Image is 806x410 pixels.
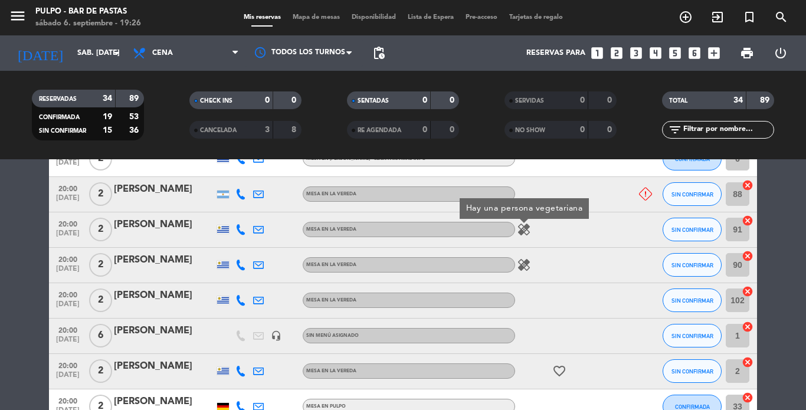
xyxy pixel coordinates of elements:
span: Lista de Espera [402,14,460,21]
i: search [774,10,788,24]
span: Tarjetas de regalo [503,14,569,21]
i: cancel [742,179,753,191]
i: looks_two [609,45,624,61]
strong: 0 [607,126,614,134]
strong: 0 [422,126,427,134]
strong: 0 [265,96,270,104]
div: Pulpo - Bar de Pastas [35,6,141,18]
span: MESA EN LA VEREDA [306,263,356,267]
span: 2 [89,218,112,241]
strong: 34 [733,96,743,104]
span: 20:00 [53,287,83,301]
strong: 0 [580,96,585,104]
i: cancel [742,392,753,404]
i: power_settings_new [774,46,788,60]
i: looks_4 [648,45,663,61]
span: 2 [89,359,112,383]
strong: 89 [760,96,772,104]
strong: 0 [450,126,457,134]
span: Mapa de mesas [287,14,346,21]
button: CONFIRMADA [663,147,722,170]
div: [PERSON_NAME] [114,252,214,268]
strong: 36 [129,126,141,135]
span: [DATE] [53,159,83,172]
span: 20:00 [53,181,83,195]
strong: 0 [450,96,457,104]
span: SIN CONFIRMAR [671,227,713,233]
span: NO SHOW [515,127,545,133]
i: cancel [742,250,753,262]
span: CANCELADA [200,127,237,133]
i: filter_list [668,123,682,137]
i: cancel [742,215,753,227]
span: CONFIRMADA [675,404,710,410]
span: 2 [89,182,112,206]
div: sábado 6. septiembre - 19:26 [35,18,141,29]
span: RESERVADAS [39,96,77,102]
i: healing [517,222,531,237]
span: 20:00 [53,358,83,372]
button: SIN CONFIRMAR [663,218,722,241]
i: cancel [742,286,753,297]
span: Cena [152,49,173,57]
span: CHECK INS [200,98,232,104]
span: MESA EN LA VEREDA [306,298,356,303]
span: [DATE] [53,229,83,243]
input: Filtrar por nombre... [682,123,774,136]
strong: 0 [607,96,614,104]
span: print [740,46,754,60]
span: Pre-acceso [460,14,503,21]
i: headset_mic [271,330,281,341]
span: CONFIRMADA [39,114,80,120]
button: SIN CONFIRMAR [663,288,722,312]
strong: 34 [103,94,112,103]
i: healing [517,258,531,272]
span: Mis reservas [238,14,287,21]
i: add_box [706,45,722,61]
strong: 19 [103,113,112,121]
span: Disponibilidad [346,14,402,21]
span: Reservas para [526,49,585,57]
i: looks_6 [687,45,702,61]
strong: 0 [580,126,585,134]
span: [DATE] [53,265,83,278]
div: [PERSON_NAME] [114,182,214,197]
span: MESA EN PULPO [306,404,346,409]
span: [DATE] [53,194,83,208]
span: SERVIDAS [515,98,544,104]
button: SIN CONFIRMAR [663,182,722,206]
span: RE AGENDADA [358,127,401,133]
button: SIN CONFIRMAR [663,253,722,277]
strong: 0 [422,96,427,104]
span: SIN CONFIRMAR [671,333,713,339]
span: Sin menú asignado [306,333,359,338]
div: [PERSON_NAME] [114,323,214,339]
button: SIN CONFIRMAR [663,324,722,347]
div: [PERSON_NAME] [114,288,214,303]
span: SIN CONFIRMAR [671,262,713,268]
span: 20:00 [53,323,83,336]
i: cancel [742,356,753,368]
span: MESA EN LA VEREDA [306,192,356,196]
i: menu [9,7,27,25]
span: pending_actions [372,46,386,60]
span: 2 [89,253,112,277]
i: looks_one [589,45,605,61]
i: exit_to_app [710,10,725,24]
strong: 0 [291,96,299,104]
span: [DATE] [53,300,83,314]
div: [PERSON_NAME] [114,217,214,232]
span: MESA EN [PERSON_NAME] - click para más info [306,156,426,161]
span: 6 [89,324,112,347]
span: 20:00 [53,393,83,407]
i: [DATE] [9,40,71,66]
i: favorite_border [552,364,566,378]
strong: 8 [291,126,299,134]
span: SIN CONFIRMAR [671,297,713,304]
span: TOTAL [669,98,687,104]
span: MESA EN LA VEREDA [306,227,356,232]
i: looks_3 [628,45,644,61]
span: SIN CONFIRMAR [671,368,713,375]
span: SENTADAS [358,98,389,104]
span: [DATE] [53,336,83,349]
